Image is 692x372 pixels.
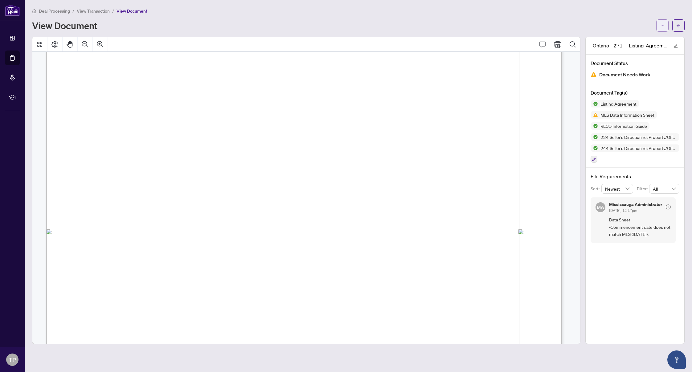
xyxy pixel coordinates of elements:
img: Status Icon [591,144,598,152]
span: ellipsis [660,23,665,28]
span: Document Needs Work [599,71,650,79]
img: logo [5,5,20,16]
img: Status Icon [591,111,598,119]
h5: Mississauga Administrator [609,202,662,207]
img: Status Icon [591,100,598,107]
h4: File Requirements [591,173,679,180]
img: Document Status [591,71,597,78]
span: 224 Seller's Direction re: Property/Offers - Important Information for Seller Acknowledgement [598,135,679,139]
span: _Ontario__271_-_Listing_Agreement_-_Seller_Designated_Representation_Agreement_-_Authority_to_Off... [591,42,668,49]
span: edit [674,44,678,48]
img: Status Icon [591,122,598,130]
span: View Transaction [77,8,110,14]
span: Newest [605,184,630,193]
h4: Document Tag(s) [591,89,679,96]
h4: Document Status [591,59,679,67]
span: TP [9,355,16,364]
span: All [653,184,676,193]
p: Filter: [637,185,649,192]
img: Status Icon [591,133,598,141]
span: 244 Seller’s Direction re: Property/Offers [598,146,679,150]
span: MLS Data Information Sheet [598,113,657,117]
span: arrow-left [676,23,681,28]
span: Listing Agreement [598,102,639,106]
span: check-circle [666,204,671,209]
li: / [72,7,74,14]
span: Deal Processing [39,8,70,14]
p: Sort: [591,185,601,192]
span: RECO Information Guide [598,124,649,128]
span: View Document [117,8,147,14]
span: MA [597,204,604,211]
li: / [112,7,114,14]
h1: View Document [32,21,97,30]
span: Data Sheet -Commencement date does not match MLS ([DATE]). [609,216,671,238]
span: home [32,9,36,13]
span: [DATE], 12:17pm [609,208,637,213]
button: Open asap [667,350,686,369]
